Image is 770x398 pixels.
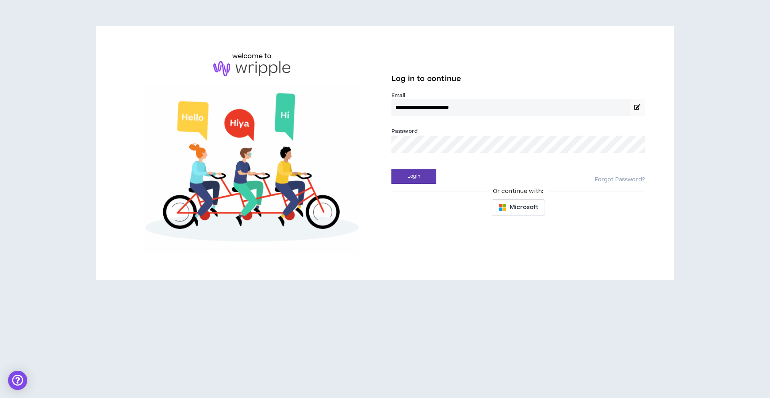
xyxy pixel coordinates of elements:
[492,199,545,215] button: Microsoft
[510,203,538,212] span: Microsoft
[391,74,461,84] span: Log in to continue
[487,187,549,196] span: Or continue with:
[595,176,645,184] a: Forgot Password?
[125,84,379,254] img: Welcome to Wripple
[391,169,436,184] button: Login
[391,128,417,135] label: Password
[8,371,27,390] div: Open Intercom Messenger
[391,92,645,99] label: Email
[213,61,290,76] img: logo-brand.png
[232,51,272,61] h6: welcome to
